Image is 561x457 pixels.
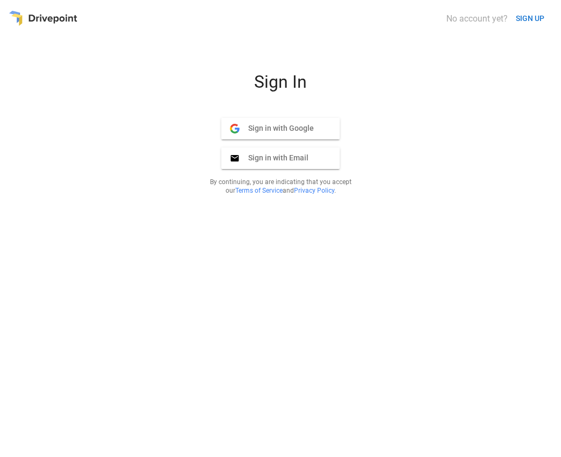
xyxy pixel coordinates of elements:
div: Sign In [151,72,410,101]
a: Terms of Service [235,187,283,194]
p: By continuing, you are indicating that you accept our and . [197,178,364,195]
button: Sign in with Google [221,118,340,139]
div: No account yet? [446,13,508,24]
span: Sign in with Google [240,123,314,133]
button: SIGN UP [511,9,549,29]
button: Sign in with Email [221,147,340,169]
span: Sign in with Email [240,153,308,163]
a: Privacy Policy [294,187,334,194]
